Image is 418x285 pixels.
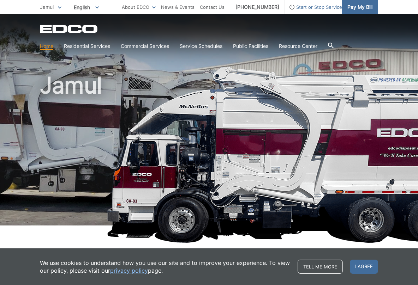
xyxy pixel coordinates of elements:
a: privacy policy [110,267,148,274]
a: EDCD logo. Return to the homepage. [40,25,98,33]
a: Tell me more [298,260,343,274]
a: News & Events [161,3,195,11]
span: Pay My Bill [347,3,372,11]
a: Public Facilities [233,42,268,50]
a: Commercial Services [121,42,169,50]
a: Service Schedules [180,42,222,50]
h1: Jamul [40,74,378,229]
p: We use cookies to understand how you use our site and to improve your experience. To view our pol... [40,259,291,274]
a: Home [40,42,53,50]
a: Resource Center [279,42,317,50]
a: Contact Us [200,3,225,11]
span: I agree [350,260,378,274]
a: Residential Services [64,42,110,50]
a: About EDCO [122,3,156,11]
span: Jamul [40,4,54,10]
span: English [68,1,104,13]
